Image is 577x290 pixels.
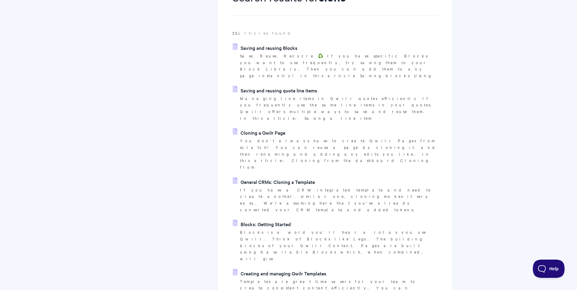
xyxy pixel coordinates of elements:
iframe: Toggle Customer Support [533,260,565,278]
a: Saving and reusing Blocks [233,43,297,52]
p: If you have a CRM integrated template and need to create another, similar one, cloning makes it v... [240,187,437,213]
p: You don't always have to create Qwilr Pages from scratch! You can reuse a page by cloning it, and... [240,137,437,171]
a: Saving and reusing quote line items [233,86,317,95]
a: Blocks: Getting Started [233,219,291,229]
a: Cloning a Qwilr Page [233,128,285,137]
p: Managing line items in Qwilr quotes efficiently If you frequently use the same line items in your... [240,95,437,122]
p: articles found [232,30,437,36]
p: Save, Reuse, Recycle ♻️ If you have specific Blocks you want to use frequently, try saving them t... [240,53,437,79]
a: General CRMs: Cloning a Template [233,177,315,186]
a: Creating and managing Qwilr Templates [233,269,326,278]
strong: 22 [232,30,238,36]
p: Blocks is a word you’ll hear a lot as you use Qwilr. Think of Blocks like Lego. The building bloc... [240,229,437,262]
